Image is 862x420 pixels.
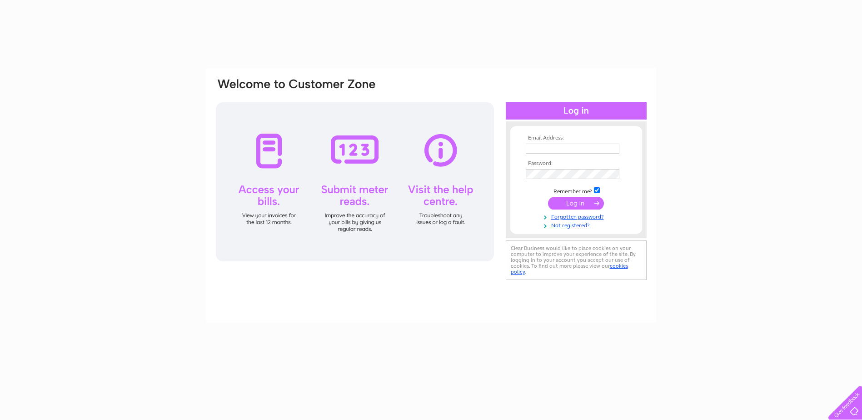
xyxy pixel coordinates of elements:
[523,135,629,141] th: Email Address:
[523,160,629,167] th: Password:
[526,220,629,229] a: Not registered?
[526,212,629,220] a: Forgotten password?
[523,186,629,195] td: Remember me?
[511,263,628,275] a: cookies policy
[548,197,604,210] input: Submit
[506,240,647,280] div: Clear Business would like to place cookies on your computer to improve your experience of the sit...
